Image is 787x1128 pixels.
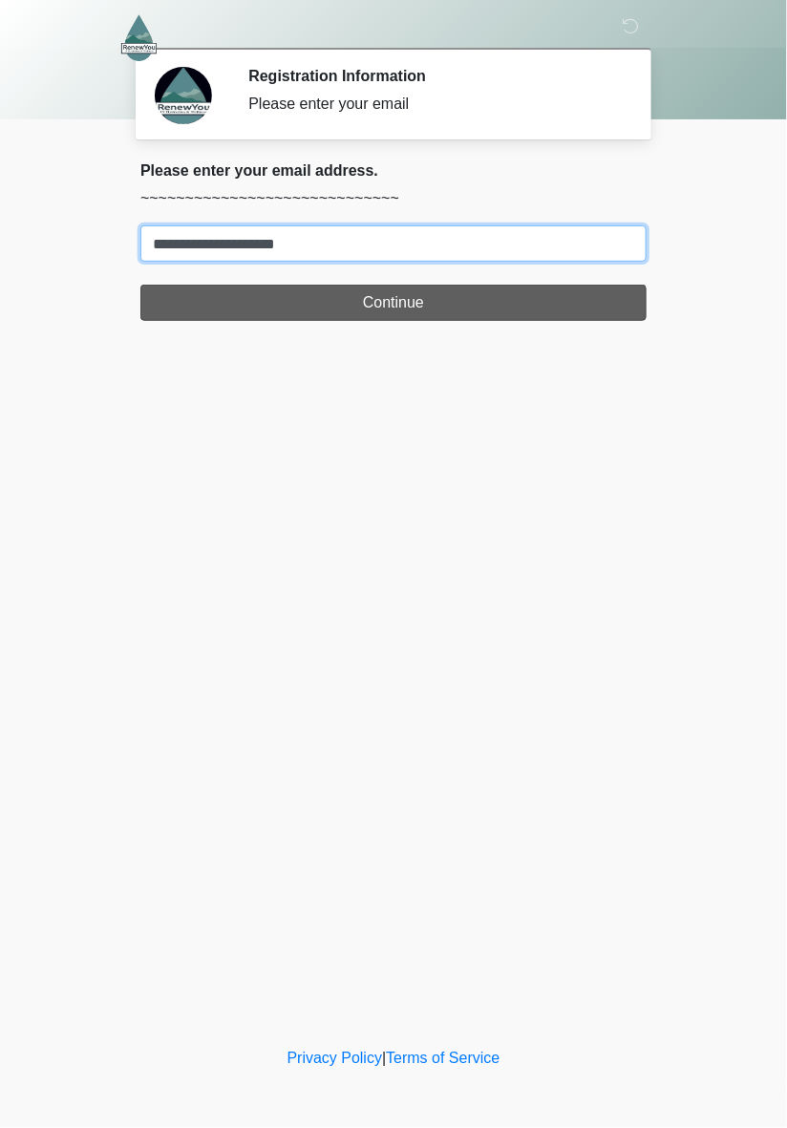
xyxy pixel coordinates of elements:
[140,161,647,180] h2: Please enter your email address.
[382,1051,386,1067] a: |
[155,67,212,124] img: Agent Avatar
[140,285,647,321] button: Continue
[248,67,618,85] h2: Registration Information
[121,14,157,61] img: RenewYou IV Hydration and Wellness Logo
[248,93,618,116] div: Please enter your email
[140,187,647,210] p: ~~~~~~~~~~~~~~~~~~~~~~~~~~~~~
[386,1051,500,1067] a: Terms of Service
[287,1051,383,1067] a: Privacy Policy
